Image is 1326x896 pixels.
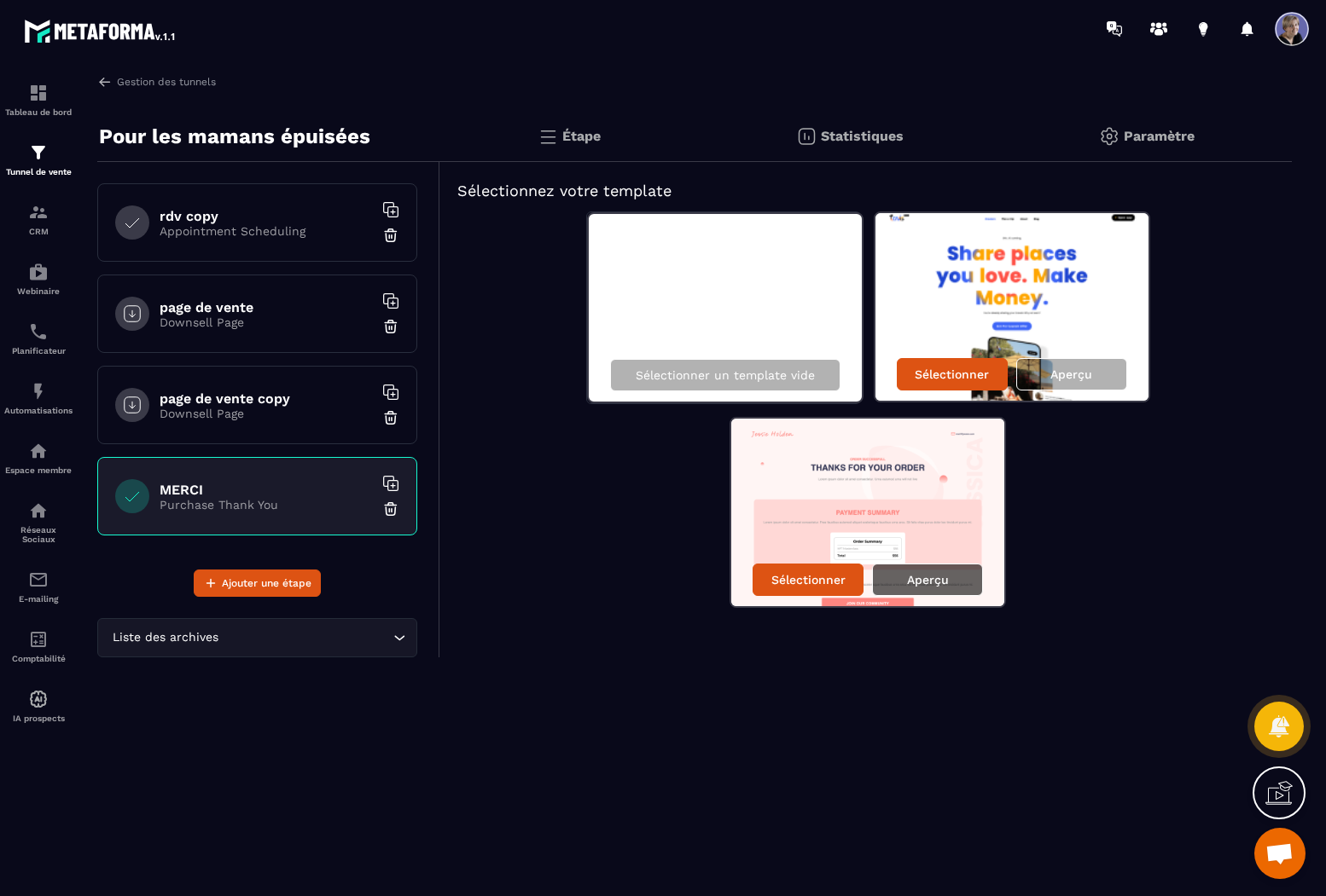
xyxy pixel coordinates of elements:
img: stats.20deebd0.svg [796,126,817,147]
img: social-network [28,500,49,521]
img: trash [382,227,399,244]
img: image [875,213,1149,401]
img: accountant [28,629,49,650]
a: Gestion des tunnels [97,74,216,90]
span: Liste des archives [108,628,222,647]
a: automationsautomationsEspace membre [4,428,73,488]
p: Sélectionner un template vide [636,368,815,382]
p: Webinaire [4,286,73,296]
p: Tunnel de vente [4,167,73,176]
img: trash [382,409,399,426]
div: Search for option [97,618,417,657]
img: automations [28,262,49,282]
a: automationsautomationsWebinaire [4,249,73,309]
a: schedulerschedulerPlanificateur [4,309,73,368]
img: formation [28,83,49,103]
img: scheduler [28,321,49,342]
p: Statistiques [821,128,904,144]
img: trash [382,500,399,517]
p: Purchase Thank You [160,498,373,512]
a: emailemailE-mailing [4,557,73,616]
p: Planificateur [4,346,73,356]
a: automationsautomationsAutomatisations [4,368,73,428]
p: Automatisations [4,406,73,415]
h5: Sélectionnez votre template [457,179,1275,203]
img: automations [28,381,49,402]
h6: page de vente copy [160,390,373,407]
p: Pour les mamans épuisées [99,119,370,153]
a: accountantaccountantComptabilité [4,616,73,676]
a: formationformationTableau de bord [4,70,73,130]
p: Downsell Page [160,407,373,420]
p: Appointment Scheduling [160,224,373,238]
p: Tableau de bord [4,107,73,117]
p: Sélectionner [915,367,989,381]
p: E-mailing [4,594,73,604]
input: Search for option [222,628,389,647]
p: Paramètre [1124,128,1195,144]
img: arrow [97,74,113,90]
p: Aperçu [907,573,949,587]
h6: page de vente [160,299,373,315]
h6: rdv copy [160,208,373,224]
img: trash [382,318,399,335]
p: Espace membre [4,465,73,475]
img: setting-gr.5f69749f.svg [1099,126,1120,147]
img: automations [28,441,49,461]
img: logo [24,15,177,46]
img: bars.0d591741.svg [538,126,558,147]
img: formation [28,142,49,163]
img: automations [28,689,49,709]
p: Comptabilité [4,654,73,663]
p: Réseaux Sociaux [4,525,73,544]
span: Ajouter une étape [222,575,311,592]
img: email [28,569,49,590]
a: formationformationTunnel de vente [4,130,73,189]
button: Ajouter une étape [194,569,321,597]
p: IA prospects [4,714,73,723]
h6: MERCI [160,482,373,498]
a: social-networksocial-networkRéseaux Sociaux [4,488,73,557]
a: Ouvrir le chat [1254,828,1306,879]
p: CRM [4,227,73,236]
p: Aperçu [1050,367,1092,381]
p: Sélectionner [771,573,846,587]
img: formation [28,202,49,223]
p: Downsell Page [160,315,373,329]
p: Étape [562,128,601,144]
img: image [731,419,1004,606]
a: formationformationCRM [4,189,73,249]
